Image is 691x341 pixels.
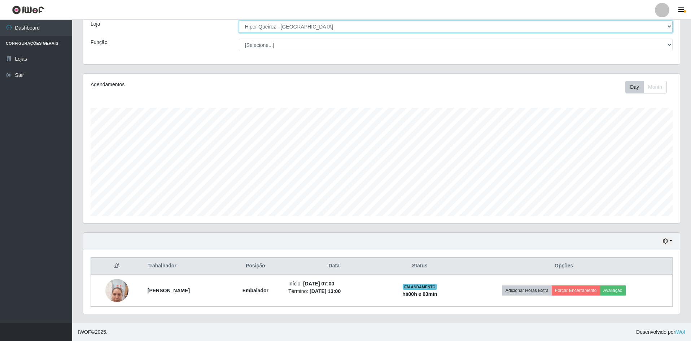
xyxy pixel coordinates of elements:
[643,81,667,93] button: Month
[675,329,685,335] a: iWof
[403,284,437,290] span: EM ANDAMENTO
[91,81,327,88] div: Agendamentos
[310,288,341,294] time: [DATE] 13:00
[227,258,284,275] th: Posição
[91,20,100,28] label: Loja
[384,258,456,275] th: Status
[288,288,380,295] li: Término:
[284,258,384,275] th: Data
[91,39,108,46] label: Função
[12,5,44,14] img: CoreUI Logo
[148,288,190,293] strong: [PERSON_NAME]
[625,81,667,93] div: First group
[636,328,685,336] span: Desenvolvido por
[105,275,128,306] img: 1758203147190.jpeg
[625,81,644,93] button: Day
[600,285,626,296] button: Avaliação
[303,281,334,287] time: [DATE] 07:00
[552,285,600,296] button: Forçar Encerramento
[502,285,552,296] button: Adicionar Horas Extra
[402,291,437,297] strong: há 00 h e 03 min
[288,280,380,288] li: Início:
[143,258,227,275] th: Trabalhador
[78,329,91,335] span: IWOF
[455,258,672,275] th: Opções
[625,81,673,93] div: Toolbar with button groups
[242,288,268,293] strong: Embalador
[78,328,108,336] span: © 2025 .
